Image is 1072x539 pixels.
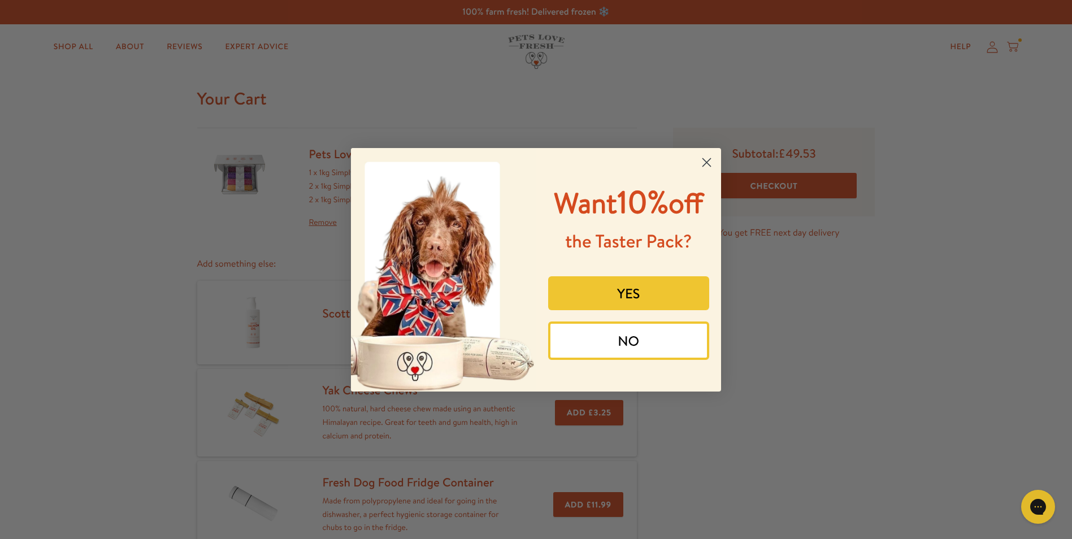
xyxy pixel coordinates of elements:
button: YES [548,276,710,310]
span: Want [554,184,617,223]
iframe: Gorgias live chat messenger [1015,486,1061,528]
img: 8afefe80-1ef6-417a-b86b-9520c2248d41.jpeg [351,148,536,392]
button: Close dialog [697,153,717,172]
span: off [669,184,704,223]
span: the Taster Pack? [565,229,692,254]
span: 10% [554,180,704,223]
button: NO [548,321,710,360]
